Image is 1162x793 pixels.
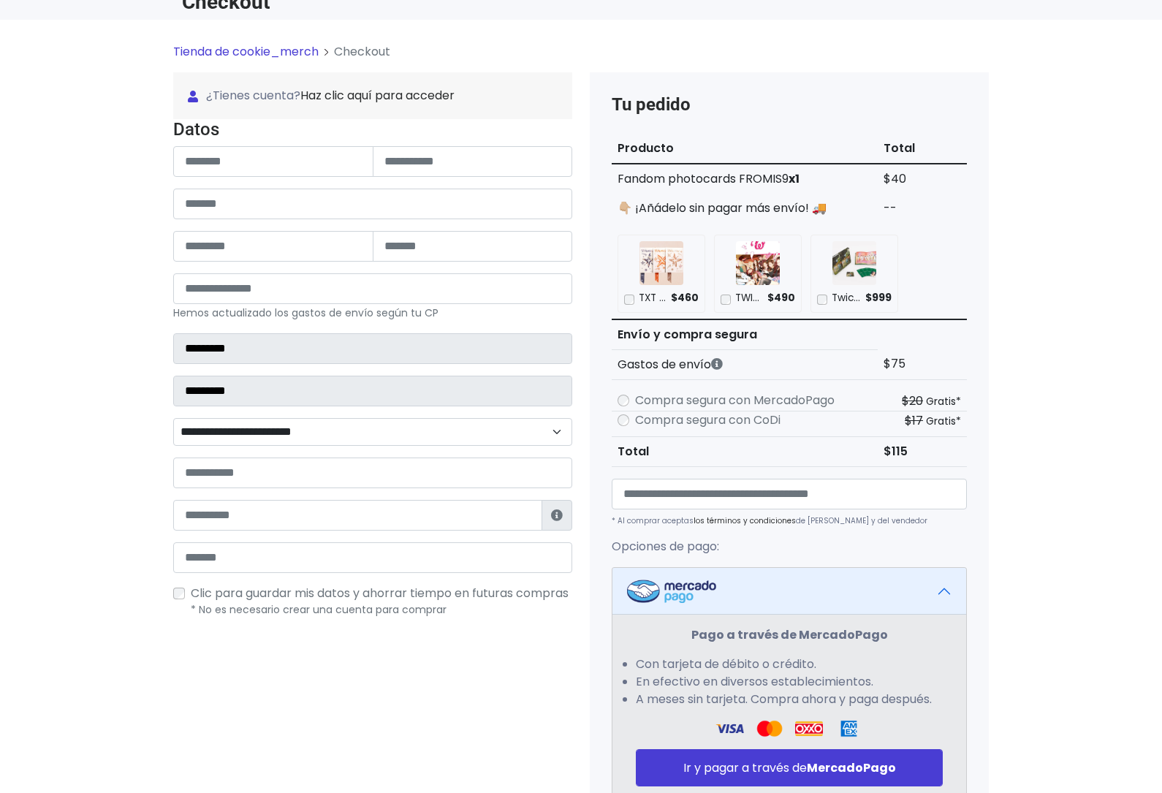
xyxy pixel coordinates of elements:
small: Gratis* [926,395,961,409]
p: Twice - WITH YOU-TH MONOGRAFTH [832,292,861,306]
span: ¿Tienes cuenta? [188,88,558,105]
s: $17 [905,413,923,430]
th: Envío y compra segura [612,320,878,351]
small: Gratis* [926,414,961,429]
li: Con tarjeta de débito o crédito. [636,656,943,674]
small: Hemos actualizado los gastos de envío según tu CP [173,306,438,321]
p: Opciones de pago: [612,539,967,556]
span: $490 [767,292,795,306]
a: Tienda de cookie_merch [173,44,319,61]
a: los términos y condiciones [694,516,796,527]
i: Estafeta lo usará para ponerse en contacto en caso de tener algún problema con el envío [551,510,563,522]
p: * No es necesario crear una cuenta para comprar [191,603,572,618]
th: Total [878,134,967,164]
h4: Tu pedido [612,95,967,116]
img: TWICE - THE STORY BEGINS [736,242,780,286]
img: Visa Logo [715,721,743,738]
td: Fandom photocards FROMIS9 [612,164,878,194]
td: -- [878,194,967,224]
a: Haz clic aquí para acceder [300,88,455,105]
p: TWICE - THE STORY BEGINS [735,292,763,306]
button: Ir y pagar a través deMercadoPago [636,750,943,787]
img: Oxxo Logo [795,721,823,738]
h4: Datos [173,120,572,141]
th: Producto [612,134,878,164]
strong: MercadoPago [807,760,896,777]
strong: x1 [789,171,800,188]
label: Compra segura con MercadoPago [635,392,835,410]
td: $115 [878,437,967,467]
span: $999 [865,292,892,306]
p: TXT - TOMORROW RANDOM [639,292,667,306]
span: Clic para guardar mis datos y ahorrar tiempo en futuras compras [191,585,569,602]
th: Total [612,437,878,467]
strong: Pago a través de MercadoPago [691,627,888,644]
span: $460 [671,292,699,306]
td: $40 [878,164,967,194]
li: A meses sin tarjeta. Compra ahora y paga después. [636,691,943,709]
img: Mercadopago Logo [627,580,716,604]
li: En efectivo en diversos establecimientos. [636,674,943,691]
img: Twice - WITH YOU-TH MONOGRAFTH [832,242,876,286]
nav: breadcrumb [173,44,989,73]
label: Compra segura con CoDi [635,412,781,430]
td: 👇🏼 ¡Añádelo sin pagar más envío! 🚚 [612,194,878,224]
s: $20 [902,393,923,410]
li: Checkout [319,44,390,61]
td: $75 [878,350,967,380]
p: * Al comprar aceptas de [PERSON_NAME] y del vendedor [612,516,967,527]
img: Amex Logo [835,721,862,738]
i: Los gastos de envío dependen de códigos postales. ¡Te puedes llevar más productos en un solo envío ! [711,359,723,371]
img: Visa Logo [756,721,783,738]
img: TXT - TOMORROW RANDOM [639,242,683,286]
th: Gastos de envío [612,350,878,380]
